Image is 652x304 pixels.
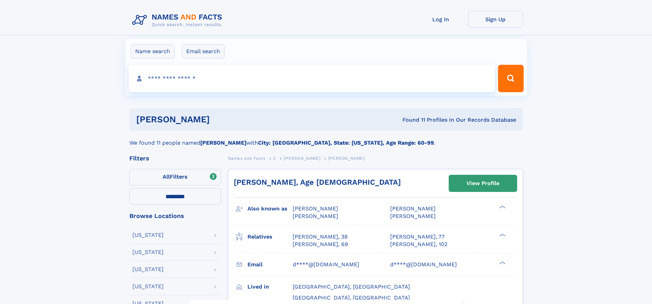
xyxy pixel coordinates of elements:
[293,241,348,248] a: [PERSON_NAME], 69
[498,233,506,237] div: ❯
[129,169,221,185] label: Filters
[468,11,523,28] a: Sign Up
[228,154,266,162] a: Names and Facts
[132,267,164,272] div: [US_STATE]
[390,213,436,219] span: [PERSON_NAME]
[284,154,320,162] a: [PERSON_NAME]
[390,241,447,248] a: [PERSON_NAME], 102
[131,44,175,59] label: Name search
[293,294,410,301] span: [GEOGRAPHIC_DATA], [GEOGRAPHIC_DATA]
[129,155,221,161] div: Filters
[129,11,228,29] img: Logo Names and Facts
[273,154,276,162] a: C
[182,44,225,59] label: Email search
[498,65,523,92] button: Search Button
[293,283,410,290] span: [GEOGRAPHIC_DATA], [GEOGRAPHIC_DATA]
[390,233,445,241] a: [PERSON_NAME], 77
[129,213,221,219] div: Browse Locations
[247,259,293,270] h3: Email
[466,175,499,191] div: View Profile
[247,203,293,215] h3: Also known as
[306,116,516,124] div: Found 11 Profiles In Our Records Database
[200,139,246,146] b: [PERSON_NAME]
[129,65,495,92] input: search input
[273,156,276,161] span: C
[413,11,468,28] a: Log In
[234,178,401,186] a: [PERSON_NAME], Age [DEMOGRAPHIC_DATA]
[498,205,506,209] div: ❯
[498,260,506,265] div: ❯
[293,233,348,241] a: [PERSON_NAME], 38
[132,250,164,255] div: [US_STATE]
[258,139,434,146] b: City: [GEOGRAPHIC_DATA], State: [US_STATE], Age Range: 60-99
[390,205,436,212] span: [PERSON_NAME]
[132,232,164,238] div: [US_STATE]
[293,213,338,219] span: [PERSON_NAME]
[247,281,293,293] h3: Lived in
[449,175,517,192] a: View Profile
[293,205,338,212] span: [PERSON_NAME]
[136,115,306,124] h1: [PERSON_NAME]
[284,156,320,161] span: [PERSON_NAME]
[132,284,164,289] div: [US_STATE]
[129,131,523,147] div: We found 11 people named with .
[328,156,365,161] span: [PERSON_NAME]
[247,231,293,243] h3: Relatives
[163,173,170,180] span: All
